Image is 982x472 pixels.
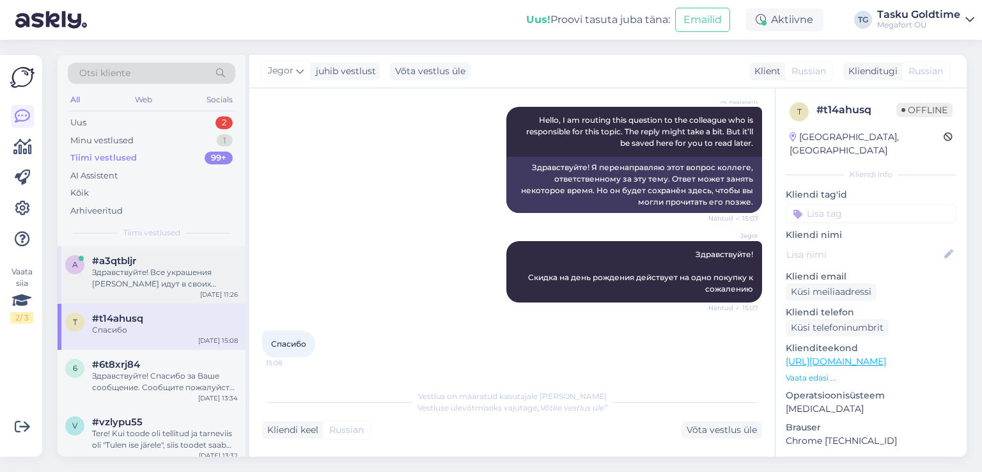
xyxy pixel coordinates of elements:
[92,255,136,267] span: #a3qtbljr
[708,303,758,313] span: Nähtud ✓ 15:07
[786,389,956,402] p: Operatsioonisüsteem
[417,403,607,413] span: Vestluse ülevõtmiseks vajutage
[526,115,755,148] span: Hello, I am routing this question to the colleague who is responsible for this topic. The reply m...
[329,423,364,437] span: Russian
[311,65,376,78] div: juhib vestlust
[791,65,826,78] span: Russian
[908,65,943,78] span: Russian
[526,12,670,28] div: Proovi tasuta juba täna:
[70,187,89,200] div: Kõik
[92,416,143,428] span: #vzlypu55
[205,152,233,164] div: 99+
[70,152,137,164] div: Tiimi vestlused
[79,67,130,80] span: Otsi kliente
[710,97,758,106] span: AI Assistent
[682,421,762,439] div: Võta vestlus üle
[786,228,956,242] p: Kliendi nimi
[92,370,238,393] div: Здравствуйте! Спасибо за Ваше сообщение. Сообщите пожалуйста, о какой скидке идет речь? У нас на ...
[92,324,238,336] div: Спасибо
[854,11,872,29] div: TG
[790,130,944,157] div: [GEOGRAPHIC_DATA], [GEOGRAPHIC_DATA]
[10,65,35,90] img: Askly Logo
[68,91,82,108] div: All
[198,336,238,345] div: [DATE] 15:08
[786,421,956,434] p: Brauser
[786,204,956,223] input: Lisa tag
[786,434,956,448] p: Chrome [TECHNICAL_ID]
[843,65,898,78] div: Klienditugi
[786,188,956,201] p: Kliendi tag'id
[708,214,758,223] span: Nähtud ✓ 15:07
[786,319,889,336] div: Küsi telefoninumbrit
[70,134,134,147] div: Minu vestlused
[215,116,233,129] div: 2
[200,290,238,299] div: [DATE] 11:26
[10,312,33,324] div: 2 / 3
[896,103,953,117] span: Offline
[70,116,86,129] div: Uus
[70,205,123,217] div: Arhiveeritud
[877,10,974,30] a: Tasku GoldtimeMegafort OÜ
[710,231,758,240] span: Jegor
[877,10,960,20] div: Tasku Goldtime
[92,313,143,324] span: #t14ahusq
[73,317,77,327] span: t
[390,63,471,80] div: Võta vestlus üle
[786,270,956,283] p: Kliendi email
[92,428,238,451] div: Tere! Kui toode oli tellitud ja tarneviis oli "Tulen ise järele", siis toodet saab tagastada Teie...
[262,423,318,437] div: Kliendi keel
[506,157,762,213] div: Здравствуйте! Я перенаправляю этот вопрос коллеге, ответственному за эту тему. Ответ может занять...
[786,169,956,180] div: Kliendi info
[73,363,77,373] span: 6
[749,65,781,78] div: Klient
[198,393,238,403] div: [DATE] 13:34
[786,356,886,367] a: [URL][DOMAIN_NAME]
[199,451,238,460] div: [DATE] 13:32
[786,248,942,262] input: Lisa nimi
[797,107,802,116] span: t
[418,391,607,401] span: Vestlus on määratud kasutajale [PERSON_NAME]
[786,402,956,416] p: [MEDICAL_DATA]
[786,283,877,301] div: Küsi meiliaadressi
[72,260,78,269] span: a
[217,134,233,147] div: 1
[816,102,896,118] div: # t14ahusq
[526,13,550,26] b: Uus!
[266,358,314,368] span: 15:08
[786,372,956,384] p: Vaata edasi ...
[72,421,77,430] span: v
[123,227,180,239] span: Tiimi vestlused
[786,306,956,319] p: Kliendi telefon
[877,20,960,30] div: Megafort OÜ
[745,8,823,31] div: Aktiivne
[204,91,235,108] div: Socials
[786,342,956,355] p: Klienditeekond
[271,339,306,349] span: Спасибо
[537,403,607,413] i: „Võtke vestlus üle”
[70,169,118,182] div: AI Assistent
[10,266,33,324] div: Vaata siia
[92,359,140,370] span: #6t8xrj84
[92,267,238,290] div: Здравствуйте! Все украшения [PERSON_NAME] идут в своих каробочках
[675,8,730,32] button: Emailid
[132,91,155,108] div: Web
[268,64,293,78] span: Jegor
